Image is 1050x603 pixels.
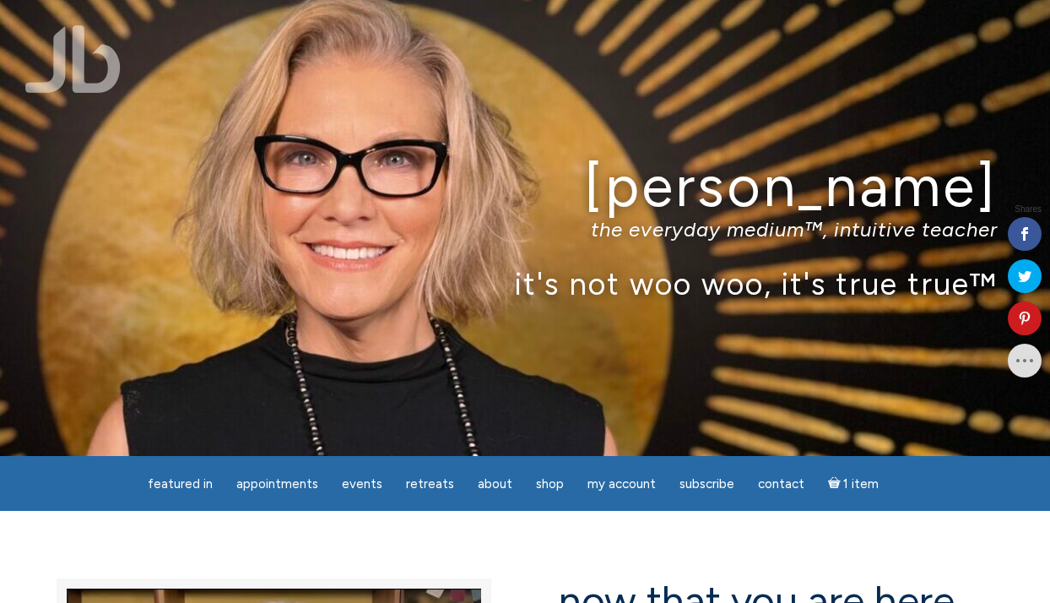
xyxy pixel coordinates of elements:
span: Contact [758,476,804,492]
a: Shop [526,468,574,501]
span: Appointments [236,476,318,492]
p: the everyday medium™, intuitive teacher [52,217,998,242]
a: featured in [138,468,223,501]
span: Subscribe [679,476,734,492]
span: Shares [1015,205,1042,214]
span: My Account [587,476,656,492]
span: About [478,476,512,492]
a: My Account [577,468,666,501]
a: Retreats [396,468,464,501]
span: featured in [148,476,213,492]
a: Events [332,468,392,501]
span: Shop [536,476,564,492]
i: Cart [828,476,844,492]
a: Appointments [226,468,328,501]
a: Subscribe [669,468,744,501]
span: Events [342,476,382,492]
a: Contact [748,468,815,501]
a: About [468,468,522,501]
span: 1 item [843,478,879,491]
span: Retreats [406,476,454,492]
a: Cart1 item [818,466,890,501]
img: Jamie Butler. The Everyday Medium [25,25,121,93]
p: it's not woo woo, it's true true™ [52,265,998,301]
h1: [PERSON_NAME] [52,155,998,218]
